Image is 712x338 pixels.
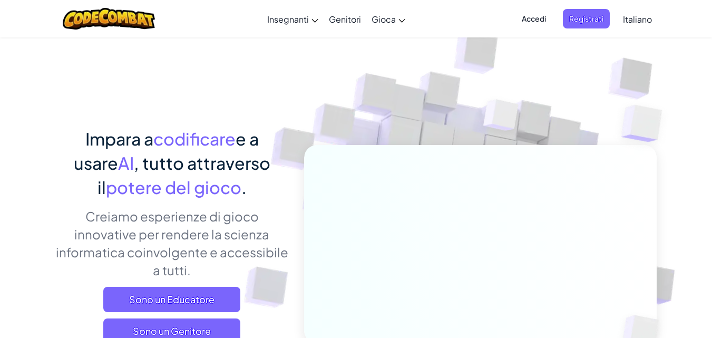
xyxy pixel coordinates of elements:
[241,177,247,198] span: .
[324,5,366,33] a: Genitori
[85,128,153,149] span: Impara a
[515,9,552,28] button: Accedi
[56,207,288,279] p: Creiamo esperienze di gioco innovative per rendere la scienza informatica coinvolgente e accessib...
[372,14,396,25] span: Gioca
[63,8,155,30] img: CodeCombat logo
[97,152,270,198] span: , tutto attraverso il
[463,79,539,157] img: Overlap cubes
[366,5,411,33] a: Gioca
[618,5,657,33] a: Italiano
[623,14,652,25] span: Italiano
[153,128,236,149] span: codificare
[118,152,134,173] span: AI
[106,177,241,198] span: potere del gioco
[103,287,240,312] a: Sono un Educatore
[262,5,324,33] a: Insegnanti
[267,14,309,25] span: Insegnanti
[563,9,610,28] button: Registrati
[600,79,691,168] img: Overlap cubes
